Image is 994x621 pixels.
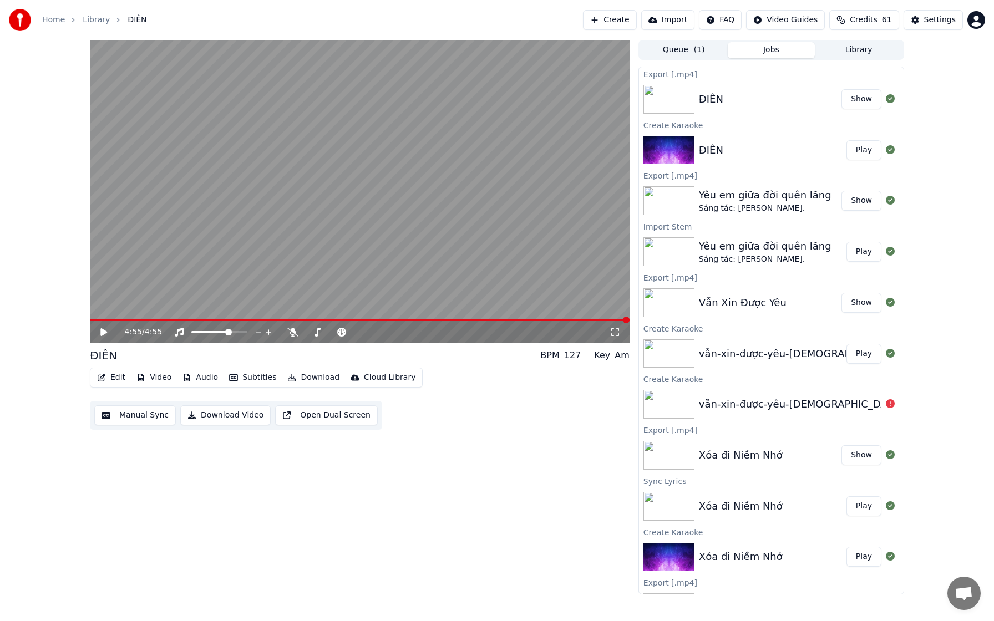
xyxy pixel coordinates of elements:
button: Play [846,547,881,567]
button: Manual Sync [94,405,176,425]
div: Export [.mp4] [639,169,904,182]
div: Yêu em giữa đời quên lãng [699,238,831,254]
div: Yêu em giữa đời quên lãng [699,187,831,203]
div: Sync Lyrics [639,474,904,487]
button: Credits61 [829,10,899,30]
button: Show [841,445,881,465]
button: Show [841,89,881,109]
div: Export [.mp4] [639,271,904,284]
div: Xóa đi Niềm Nhớ [699,498,783,514]
span: Credits [850,14,877,26]
div: vẫn-xin-được-yêu-[DEMOGRAPHIC_DATA]-vocal [699,346,932,362]
button: Video Guides [746,10,825,30]
div: ĐIÊN [699,142,723,158]
div: Am [615,349,630,362]
div: Create Karaoke [639,322,904,335]
div: Xóa đi Niềm Nhớ [699,549,783,564]
div: Export [.mp4] [639,423,904,436]
div: Import Stem [639,220,904,233]
div: Create Karaoke [639,525,904,538]
button: Audio [178,370,222,385]
button: Queue [640,42,728,58]
div: Vẫn Xin Được Yêu [699,295,787,310]
button: Download [283,370,344,385]
button: Play [846,140,881,160]
button: Jobs [728,42,815,58]
button: Edit [93,370,130,385]
span: 4:55 [145,327,162,338]
span: ĐIÊN [128,14,146,26]
div: Xóa đi Niềm Nhớ [699,447,783,463]
button: Import [641,10,694,30]
div: / [125,327,151,338]
a: Home [42,14,65,26]
span: 61 [882,14,892,26]
div: vẫn-xin-được-yêu-[DEMOGRAPHIC_DATA]-vocal [699,396,932,412]
div: 127 [564,349,581,362]
div: Export [.mp4] [639,67,904,80]
button: Play [846,496,881,516]
div: Key [594,349,610,362]
span: 4:55 [125,327,142,338]
div: Cloud Library [364,372,415,383]
div: Settings [924,14,956,26]
button: FAQ [699,10,742,30]
div: Sáng tác: [PERSON_NAME]. [699,203,831,214]
div: Create Karaoke [639,118,904,131]
button: Open Dual Screen [275,405,378,425]
img: youka [9,9,31,31]
div: Open chat [947,577,981,610]
div: ĐIÊN [90,348,117,363]
button: Show [841,191,881,211]
div: Sáng tác: [PERSON_NAME]. [699,254,831,265]
div: BPM [540,349,559,362]
button: Play [846,242,881,262]
button: Settings [904,10,963,30]
button: Show [841,293,881,313]
nav: breadcrumb [42,14,147,26]
button: Create [583,10,637,30]
button: Library [815,42,902,58]
button: Subtitles [225,370,281,385]
div: Create Karaoke [639,372,904,385]
div: ĐIÊN [699,91,723,107]
div: Export [.mp4] [639,576,904,589]
span: ( 1 ) [694,44,705,55]
button: Play [846,344,881,364]
button: Download Video [180,405,271,425]
a: Library [83,14,110,26]
button: Video [132,370,176,385]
